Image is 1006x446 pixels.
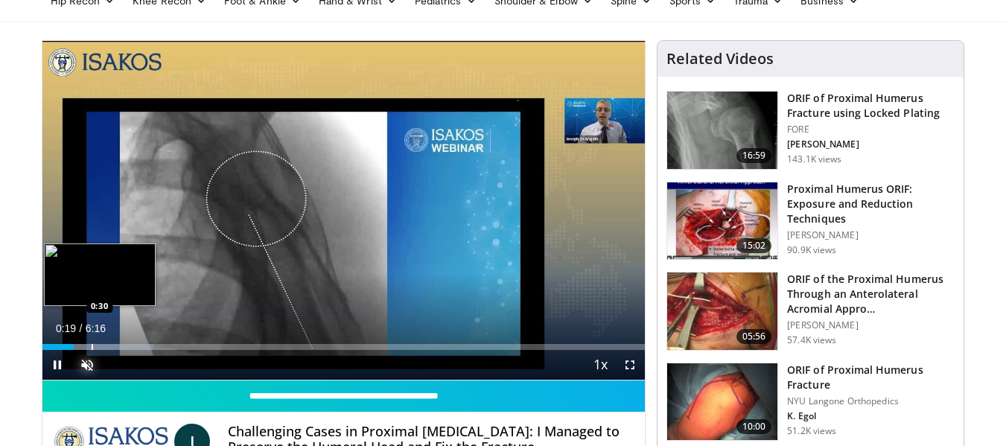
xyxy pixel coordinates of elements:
[787,395,955,407] p: NYU Langone Orthopedics
[615,350,645,380] button: Fullscreen
[56,322,76,334] span: 0:19
[44,243,156,306] img: image.jpeg
[736,419,772,434] span: 10:00
[42,350,72,380] button: Pause
[736,238,772,253] span: 15:02
[86,322,106,334] span: 6:16
[787,334,836,346] p: 57.4K views
[667,182,777,260] img: gardener_hum_1.png.150x105_q85_crop-smart_upscale.jpg
[787,425,836,437] p: 51.2K views
[666,50,774,68] h4: Related Videos
[666,182,955,261] a: 15:02 Proximal Humerus ORIF: Exposure and Reduction Techniques [PERSON_NAME] 90.9K views
[736,329,772,344] span: 05:56
[787,363,955,392] h3: ORIF of Proximal Humerus Fracture
[787,124,955,136] p: FORE
[666,363,955,442] a: 10:00 ORIF of Proximal Humerus Fracture NYU Langone Orthopedics K. Egol 51.2K views
[787,272,955,316] h3: ORIF of the Proximal Humerus Through an Anterolateral Acromial Appro…
[787,153,841,165] p: 143.1K views
[787,319,955,331] p: [PERSON_NAME]
[736,148,772,163] span: 16:59
[42,41,646,380] video-js: Video Player
[667,363,777,441] img: 270515_0000_1.png.150x105_q85_crop-smart_upscale.jpg
[787,91,955,121] h3: ORIF of Proximal Humerus Fracture using Locked Plating
[787,244,836,256] p: 90.9K views
[787,138,955,150] p: [PERSON_NAME]
[667,92,777,169] img: Mighell_-_Locked_Plating_for_Proximal_Humerus_Fx_100008672_2.jpg.150x105_q85_crop-smart_upscale.jpg
[42,344,646,350] div: Progress Bar
[787,229,955,241] p: [PERSON_NAME]
[80,322,83,334] span: /
[72,350,102,380] button: Unmute
[666,272,955,351] a: 05:56 ORIF of the Proximal Humerus Through an Anterolateral Acromial Appro… [PERSON_NAME] 57.4K v...
[787,410,955,422] p: K. Egol
[666,91,955,170] a: 16:59 ORIF of Proximal Humerus Fracture using Locked Plating FORE [PERSON_NAME] 143.1K views
[787,182,955,226] h3: Proximal Humerus ORIF: Exposure and Reduction Techniques
[585,350,615,380] button: Playback Rate
[667,273,777,350] img: gardner_3.png.150x105_q85_crop-smart_upscale.jpg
